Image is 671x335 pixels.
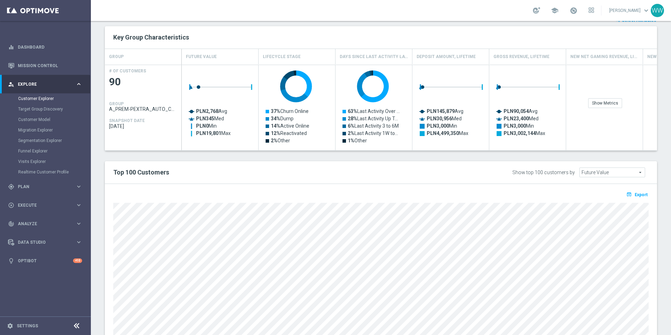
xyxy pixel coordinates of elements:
h2: Top 100 Customers [113,168,421,177]
button: play_circle_outline Execute keyboard_arrow_right [8,202,82,208]
a: Realtime Customer Profile [18,169,73,175]
h4: New Net Gaming Revenue, Lifetime [570,51,638,63]
span: Execute [18,203,75,207]
i: keyboard_arrow_right [75,183,82,190]
div: Visits Explorer [18,156,90,167]
text: Avg [196,108,227,114]
tspan: PLN2,768 [196,108,218,114]
text: Last Activity Up T… [348,116,398,121]
text: Min [427,123,457,129]
h4: # OF CUSTOMERS [109,69,146,73]
text: Other [348,138,367,143]
span: 90 [109,75,178,89]
div: Optibot [8,251,82,270]
div: Plan [8,184,75,190]
tspan: PLN4,499,350 [427,130,459,136]
a: Segmentation Explorer [18,138,73,143]
text: Last Activity 3 to 6M [348,123,399,129]
a: Dashboard [18,38,82,56]
button: lightbulb Optibot +10 [8,258,82,264]
tspan: PLN19,801 [196,130,221,136]
div: Funnel Explorer [18,146,90,156]
div: Segmentation Explorer [18,135,90,146]
text: Min [504,123,534,129]
span: Explore [18,82,75,86]
h4: GROUP [109,101,124,106]
text: Min [196,123,217,129]
tspan: PLN30,956 [427,116,452,121]
tspan: 6% [348,123,354,129]
tspan: PLN345 [196,116,214,121]
div: Customer Explorer [18,93,90,104]
tspan: 37% [271,108,280,114]
div: +10 [73,258,82,263]
a: Migration Explorer [18,127,73,133]
tspan: PLN3,000 [504,123,526,129]
div: Realtime Customer Profile [18,167,90,177]
tspan: 2% [271,138,277,143]
div: WW [651,4,664,17]
div: Show top 100 customers by [512,170,575,176]
span: A_PREM-PEXTRA_AUTO_CASHDROP_WELCOME_PW_MRKT_WEEKLY [109,106,178,112]
div: Press SPACE to select this row. [105,65,182,150]
text: Last Activity 1W to… [348,130,398,136]
button: Data Studio keyboard_arrow_right [8,240,82,245]
text: Max [427,130,468,136]
text: Avg [427,108,463,114]
tspan: PLN3,000 [427,123,449,129]
div: Mission Control [8,63,82,69]
a: Customer Model [18,117,73,122]
tspan: 63% [348,108,357,114]
i: track_changes [8,221,14,227]
text: Max [504,130,545,136]
button: open_in_browser Export [625,190,649,199]
div: Show Metrics [588,98,622,108]
text: Reactivated [271,130,307,136]
div: Dashboard [8,38,82,56]
i: person_search [8,81,14,87]
i: open_in_browser [626,192,634,197]
div: Target Group Discovery [18,104,90,114]
tspan: PLN0 [196,123,209,129]
button: person_search Explore keyboard_arrow_right [8,81,82,87]
div: Execute [8,202,75,208]
span: Data Studio [18,240,75,244]
h4: Deposit Amount, Lifetime [417,51,476,63]
text: Max [196,130,231,136]
tspan: 12% [271,130,280,136]
a: Optibot [18,251,73,270]
a: Funnel Explorer [18,148,73,154]
a: Customer Explorer [18,96,73,101]
text: Other [271,138,290,143]
h4: SNAPSHOT DATE [109,118,145,123]
h4: Gross Revenue, Lifetime [493,51,549,63]
h4: GROUP [109,51,124,63]
div: Analyze [8,221,75,227]
i: lightbulb [8,258,14,264]
div: Explore [8,81,75,87]
button: equalizer Dashboard [8,44,82,50]
tspan: 28% [348,116,357,121]
i: equalizer [8,44,14,50]
text: Active Online [271,123,309,129]
div: Customer Model [18,114,90,125]
div: Mission Control [8,56,82,75]
div: Data Studio [8,239,75,245]
span: school [551,7,558,14]
button: track_changes Analyze keyboard_arrow_right [8,221,82,227]
h4: Days Since Last Activity Layer, Non Depositor [340,51,408,63]
tspan: 2% [348,130,354,136]
text: Churn Online [271,108,309,114]
h2: Key Group Characteristics [113,33,649,42]
button: gps_fixed Plan keyboard_arrow_right [8,184,82,190]
a: Settings [17,324,38,328]
span: Plan [18,185,75,189]
div: Migration Explorer [18,125,90,135]
span: Export [635,192,648,197]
